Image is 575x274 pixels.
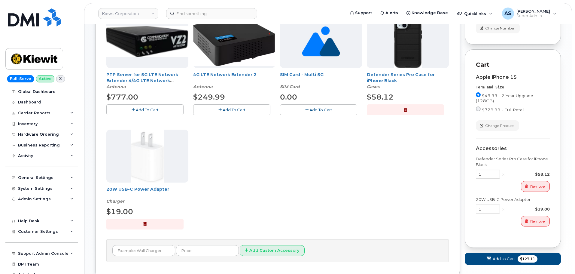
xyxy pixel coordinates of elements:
em: Charger [106,199,124,204]
span: Add to Cart [493,256,515,262]
input: $729.99 - Full Retail [476,106,481,111]
span: $19.00 [106,207,133,216]
span: $777.00 [106,93,138,101]
input: $49.99 - 2 Year Upgrade (128GB) [476,92,481,97]
button: Add Custom Accessory [240,245,305,256]
em: SIM Card [280,84,300,89]
div: Alexander Strull [498,8,561,20]
span: AS [504,10,511,17]
div: 4G LTE Network Extender 2 [193,72,275,90]
div: PTP Server for 5G LTE Network Extender 4/4G LTE Network Extender 3 [106,72,188,90]
button: Add To Cart [280,104,357,115]
em: Antenna [193,84,213,89]
a: SIM Card - Multi 5G [280,72,324,77]
a: 4G LTE Network Extender 2 [193,72,257,77]
span: Remove [530,184,545,189]
div: Accessories [476,146,550,151]
button: Remove [521,181,550,192]
span: Super Admin [516,14,550,18]
div: x [500,206,507,212]
em: Antenna [106,84,126,89]
img: Casa_Sysem.png [106,26,188,57]
button: Add To Cart [193,104,270,115]
a: Alerts [376,7,402,19]
span: $729.99 - Full Retail [482,107,524,112]
span: Change Number [485,26,515,31]
div: Defender Series Pro Case for iPhone Black [367,72,449,90]
span: Remove [530,219,545,224]
img: no_image_found-2caef05468ed5679b831cfe6fc140e25e0c280774317ffc20a367ab7fd17291e.png [302,15,340,68]
a: Kiewit Corporation [98,8,158,19]
div: 20W USB-C Power Adapter [476,197,550,202]
span: Add To Cart [136,107,159,112]
span: $249.99 [193,93,225,101]
div: 20W USB-C Power Adapter [106,186,188,204]
span: Add To Cart [309,107,332,112]
span: Alerts [385,10,398,16]
span: $49.99 - 2 Year Upgrade (128GB) [476,93,533,103]
span: 0.00 [280,93,297,101]
input: Example: Wall Charger [112,245,175,256]
div: Quicklinks [453,8,497,20]
div: Term and Size [476,85,550,90]
p: Cart [476,60,550,69]
div: $19.00 [507,206,550,212]
span: $127.11 [518,255,537,263]
img: defenderiphone14.png [394,15,422,68]
div: SIM Card - Multi 5G [280,72,362,90]
button: Add To Cart [106,104,184,115]
input: Price [176,245,239,256]
span: Support [355,10,372,16]
em: Cases [367,84,379,89]
img: apple20w.jpg [131,130,164,183]
iframe: Messenger Launcher [549,248,570,269]
div: Apple iPhone 15 [476,75,550,80]
a: PTP Server for 5G LTE Network Extender 4/4G LTE Network Extender 3 [106,72,178,89]
input: Find something... [166,8,257,19]
span: Change Product [485,123,514,128]
a: Defender Series Pro Case for iPhone Black [367,72,435,83]
div: x [500,171,507,177]
button: Change Product [476,120,519,131]
span: Quicklinks [464,11,486,16]
button: Remove [521,216,550,226]
a: 20W USB-C Power Adapter [106,186,169,192]
span: [PERSON_NAME] [516,9,550,14]
button: Change Number [476,23,520,33]
div: $58.12 [507,171,550,177]
span: Knowledge Base [412,10,448,16]
a: Knowledge Base [402,7,452,19]
img: 4glte_extender.png [193,17,275,66]
div: Defender Series Pro Case for iPhone Black [476,156,550,167]
a: Support [346,7,376,19]
span: $58.12 [367,93,394,101]
button: Add to Cart $127.11 [465,253,561,265]
span: Add To Cart [223,107,245,112]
